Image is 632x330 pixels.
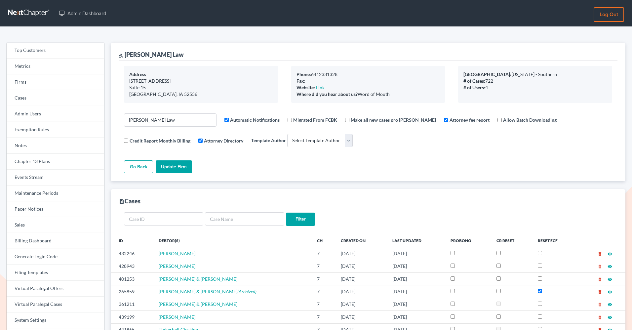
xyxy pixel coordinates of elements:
a: Events Stream [7,170,104,186]
a: System Settings [7,312,104,328]
td: [DATE] [336,311,387,323]
i: delete_forever [598,252,602,256]
i: description [119,198,125,204]
td: [DATE] [387,285,445,298]
a: Link [316,85,325,90]
a: visibility [608,276,612,282]
label: Migrated From FCBK [293,116,337,123]
b: # of Cases: [463,78,485,84]
input: Filter [286,213,315,226]
i: visibility [608,277,612,282]
i: visibility [608,315,612,320]
label: Attorney fee report [450,116,490,123]
a: Cases [7,90,104,106]
td: [DATE] [336,285,387,298]
i: gavel [119,53,123,58]
td: 401253 [111,272,153,285]
td: 7 [312,311,336,323]
th: Created On [336,234,387,247]
div: Word of Mouth [296,91,440,98]
td: [DATE] [387,311,445,323]
td: 7 [312,260,336,272]
i: visibility [608,290,612,294]
a: Virtual Paralegal Offers [7,281,104,297]
th: Ch [312,234,336,247]
b: Fax: [296,78,305,84]
b: Address [129,71,146,77]
i: delete_forever [598,290,602,294]
i: visibility [608,252,612,256]
th: ID [111,234,153,247]
a: [PERSON_NAME] & [PERSON_NAME](Archived) [159,289,257,294]
a: delete_forever [598,276,602,282]
label: Make all new cases pro [PERSON_NAME] [351,116,436,123]
th: Debtor(s) [153,234,312,247]
a: delete_forever [598,301,602,307]
i: delete_forever [598,302,602,307]
input: Case ID [124,212,203,226]
td: 439199 [111,311,153,323]
a: [PERSON_NAME] [159,251,195,256]
th: ProBono [445,234,491,247]
a: delete_forever [598,251,602,256]
a: Chapter 13 Plans [7,154,104,170]
i: visibility [608,302,612,307]
th: CR Reset [491,234,533,247]
a: Admin Dashboard [56,7,109,19]
a: visibility [608,251,612,256]
b: # of Users: [463,85,485,90]
a: Virtual Paralegal Cases [7,297,104,312]
a: Go Back [124,160,153,174]
i: delete_forever [598,264,602,269]
a: [PERSON_NAME] & [PERSON_NAME] [159,276,237,282]
div: Suite 15 [129,84,273,91]
a: Metrics [7,59,104,74]
span: [PERSON_NAME] & [PERSON_NAME] [159,289,237,294]
label: Automatic Notifications [230,116,280,123]
td: 265859 [111,285,153,298]
label: Credit Report Monthly Billing [130,137,190,144]
td: 7 [312,272,336,285]
label: Attorney Directory [204,137,243,144]
a: [PERSON_NAME] & [PERSON_NAME] [159,301,237,307]
a: Sales [7,217,104,233]
a: Admin Users [7,106,104,122]
td: [DATE] [336,298,387,310]
div: 722 [463,78,607,84]
a: visibility [608,263,612,269]
td: [DATE] [387,260,445,272]
i: visibility [608,264,612,269]
a: Log out [594,7,624,22]
div: [GEOGRAPHIC_DATA], IA 52556 [129,91,273,98]
div: [PERSON_NAME] Law [119,51,184,59]
td: 7 [312,285,336,298]
th: Last Updated [387,234,445,247]
input: Case Name [205,212,284,226]
a: Filing Templates [7,265,104,281]
td: [DATE] [387,298,445,310]
a: delete_forever [598,263,602,269]
td: 428943 [111,260,153,272]
em: (Archived) [237,289,257,294]
i: delete_forever [598,315,602,320]
a: Notes [7,138,104,154]
td: 361211 [111,298,153,310]
a: visibility [608,301,612,307]
a: Maintenance Periods [7,186,104,201]
td: [DATE] [336,260,387,272]
a: visibility [608,289,612,294]
div: Cases [119,197,140,205]
a: [PERSON_NAME] [159,263,195,269]
a: Generate Login Code [7,249,104,265]
div: 4 [463,84,607,91]
td: [DATE] [387,247,445,260]
td: [DATE] [387,272,445,285]
i: delete_forever [598,277,602,282]
b: Where did you hear about us? [296,91,358,97]
a: Billing Dashboard [7,233,104,249]
div: [STREET_ADDRESS] [129,78,273,84]
b: Website: [296,85,315,90]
